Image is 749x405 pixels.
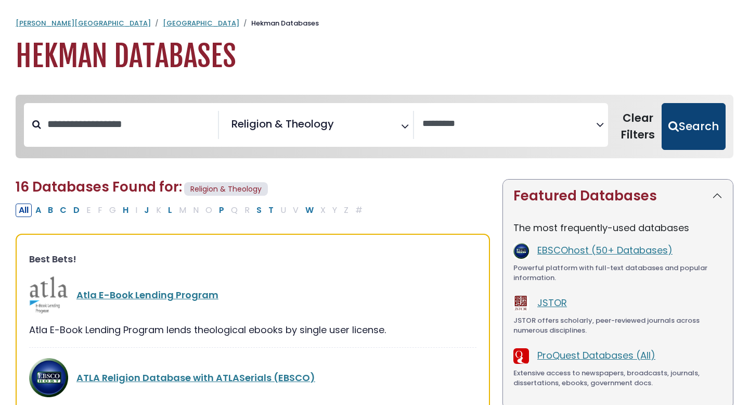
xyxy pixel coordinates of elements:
[503,180,733,212] button: Featured Databases
[614,103,662,150] button: Clear Filters
[537,296,567,309] a: JSTOR
[70,204,83,217] button: Filter Results D
[513,221,722,235] p: The most frequently-used databases
[16,18,733,29] nav: breadcrumb
[16,18,151,28] a: [PERSON_NAME][GEOGRAPHIC_DATA]
[422,119,596,130] textarea: Search
[16,39,733,74] h1: Hekman Databases
[41,116,218,133] input: Search database by title or keyword
[239,18,319,29] li: Hekman Databases
[141,204,152,217] button: Filter Results J
[76,288,218,301] a: Atla E-Book Lending Program
[29,254,476,265] h3: Best Bets!
[29,323,476,337] div: Atla E-Book Lending Program lends theological ebooks by single user license.
[662,103,726,150] button: Submit for Search Results
[336,122,343,133] textarea: Search
[165,204,175,217] button: Filter Results L
[513,263,722,283] div: Powerful platform with full-text databases and popular information.
[16,95,733,158] nav: Search filters
[227,116,334,132] li: Religion & Theology
[537,244,673,257] a: EBSCOhost (50+ Databases)
[513,315,722,336] div: JSTOR offers scholarly, peer-reviewed journals across numerous disciplines.
[216,204,227,217] button: Filter Results P
[120,204,132,217] button: Filter Results H
[45,204,56,217] button: Filter Results B
[16,178,182,196] span: 16 Databases Found for:
[184,182,268,196] span: Religion & Theology
[253,204,265,217] button: Filter Results S
[265,204,277,217] button: Filter Results T
[513,368,722,388] div: Extensive access to newspapers, broadcasts, journals, dissertations, ebooks, government docs.
[76,371,315,384] a: ATLA Religion Database with ATLASerials (EBSCO)
[57,204,70,217] button: Filter Results C
[537,349,655,362] a: ProQuest Databases (All)
[302,204,317,217] button: Filter Results W
[16,203,367,216] div: Alpha-list to filter by first letter of database name
[231,116,334,132] span: Religion & Theology
[163,18,239,28] a: [GEOGRAPHIC_DATA]
[16,204,32,217] button: All
[32,204,44,217] button: Filter Results A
